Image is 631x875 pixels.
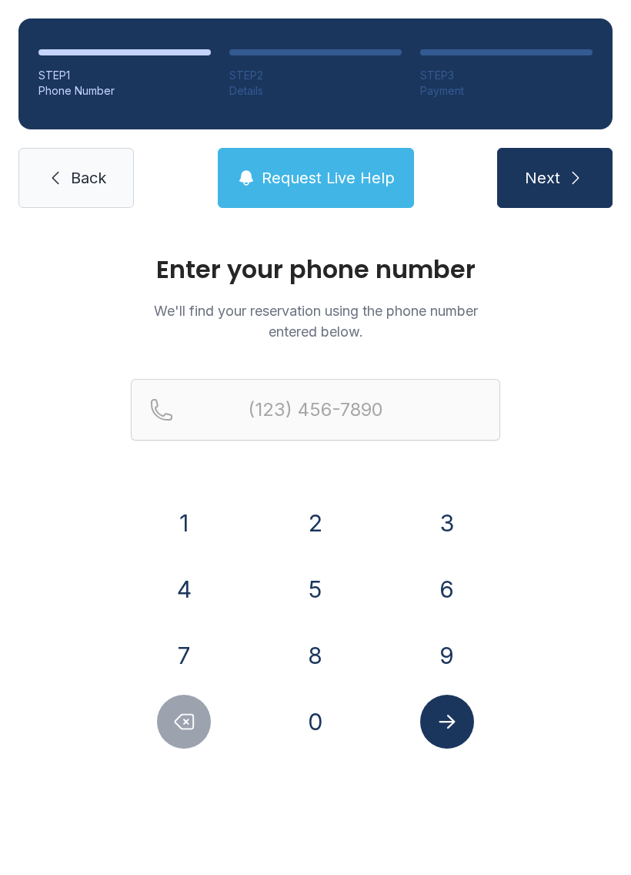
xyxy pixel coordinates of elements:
[262,167,395,189] span: Request Live Help
[131,379,500,441] input: Reservation phone number
[289,496,342,550] button: 2
[131,300,500,342] p: We'll find your reservation using the phone number entered below.
[420,695,474,749] button: Submit lookup form
[525,167,560,189] span: Next
[229,68,402,83] div: STEP 2
[131,257,500,282] h1: Enter your phone number
[229,83,402,99] div: Details
[157,629,211,682] button: 7
[38,68,211,83] div: STEP 1
[157,496,211,550] button: 1
[38,83,211,99] div: Phone Number
[71,167,106,189] span: Back
[289,695,342,749] button: 0
[289,562,342,616] button: 5
[420,83,593,99] div: Payment
[420,629,474,682] button: 9
[157,562,211,616] button: 4
[420,562,474,616] button: 6
[157,695,211,749] button: Delete number
[289,629,342,682] button: 8
[420,68,593,83] div: STEP 3
[420,496,474,550] button: 3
